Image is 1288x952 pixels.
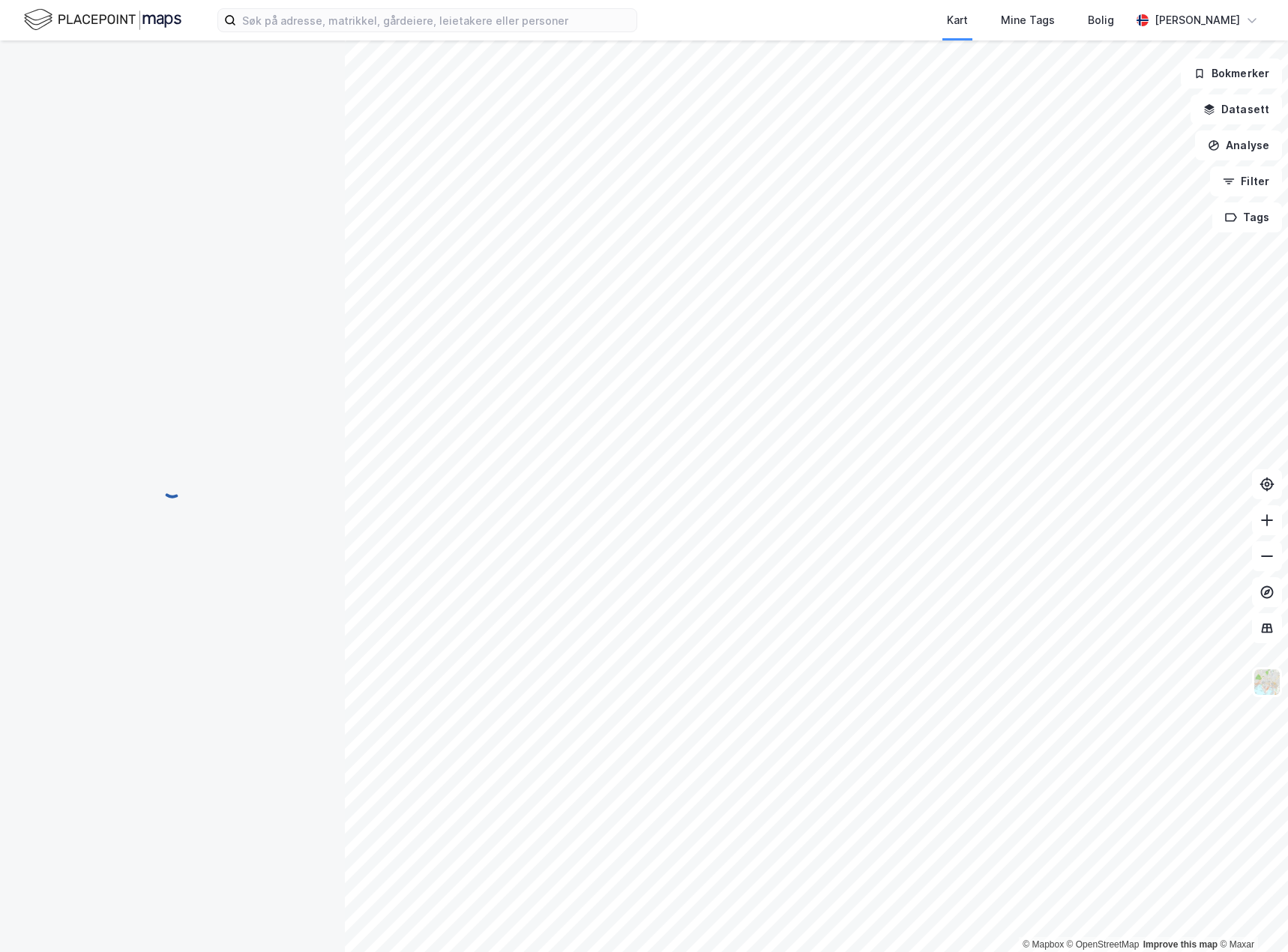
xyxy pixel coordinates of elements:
div: Kart [947,11,968,29]
div: [PERSON_NAME] [1155,11,1240,29]
img: spinner.a6d8c91a73a9ac5275cf975e30b51cfb.svg [160,475,184,499]
button: Bokmerker [1181,58,1282,88]
div: Kontrollprogram for chat [1213,880,1288,952]
a: OpenStreetMap [1067,939,1140,950]
button: Tags [1212,202,1282,232]
input: Søk på adresse, matrikkel, gårdeiere, leietakere eller personer [236,9,637,31]
button: Filter [1210,166,1282,196]
button: Analyse [1195,130,1282,160]
div: Mine Tags [1001,11,1055,29]
img: logo.f888ab2527a4732fd821a326f86c7f29.svg [24,7,181,33]
button: Datasett [1191,94,1282,124]
iframe: Chat Widget [1213,880,1288,952]
img: Z [1253,668,1281,696]
a: Mapbox [1023,939,1064,950]
div: Bolig [1088,11,1114,29]
a: Improve this map [1143,939,1218,950]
